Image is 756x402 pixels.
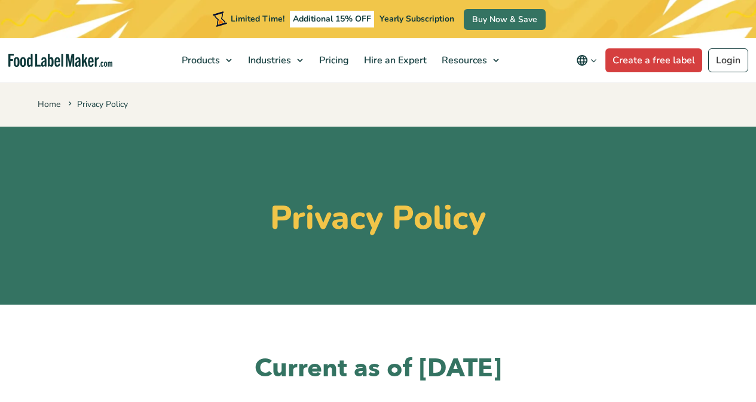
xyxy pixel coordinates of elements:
[38,99,60,110] a: Home
[244,54,292,67] span: Industries
[231,13,284,24] span: Limited Time!
[438,54,488,67] span: Resources
[38,198,719,238] h1: Privacy Policy
[8,54,112,67] a: Food Label Maker homepage
[708,48,748,72] a: Login
[175,38,238,82] a: Products
[357,38,431,82] a: Hire an Expert
[290,11,374,27] span: Additional 15% OFF
[434,38,505,82] a: Resources
[316,54,350,67] span: Pricing
[379,13,454,24] span: Yearly Subscription
[178,54,221,67] span: Products
[605,48,702,72] a: Create a free label
[312,38,354,82] a: Pricing
[464,9,546,30] a: Buy Now & Save
[568,48,605,72] button: Change language
[66,99,128,110] span: Privacy Policy
[360,54,428,67] span: Hire an Expert
[38,352,719,385] h2: Current as of [DATE]
[241,38,309,82] a: Industries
